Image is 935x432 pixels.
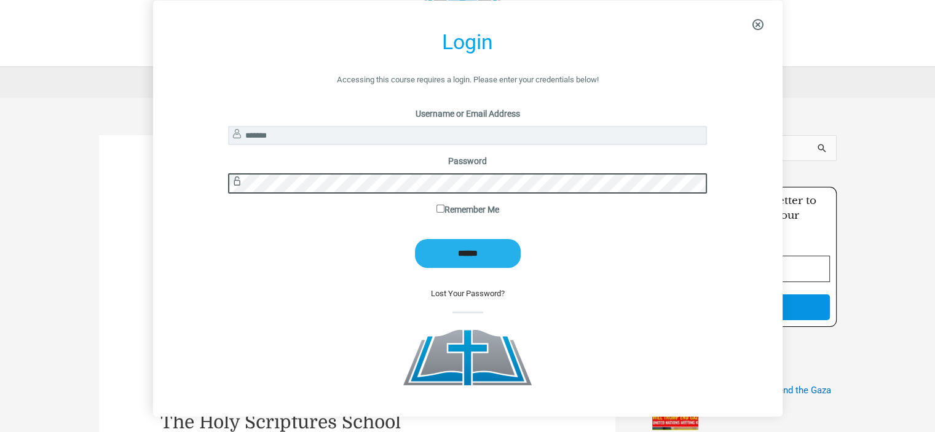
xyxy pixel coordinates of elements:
[228,106,707,122] label: Username or Email Address
[228,23,707,62] div: Login
[228,73,707,87] div: Accessing this course requires a login. Please enter your credentials below!
[228,202,707,218] label: Remember Me
[431,289,505,298] a: Lost Your Password?
[737,7,779,42] span: Close the login modal
[228,153,707,169] label: Password
[436,205,444,213] input: Remember Me
[153,1,783,416] div: Login modal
